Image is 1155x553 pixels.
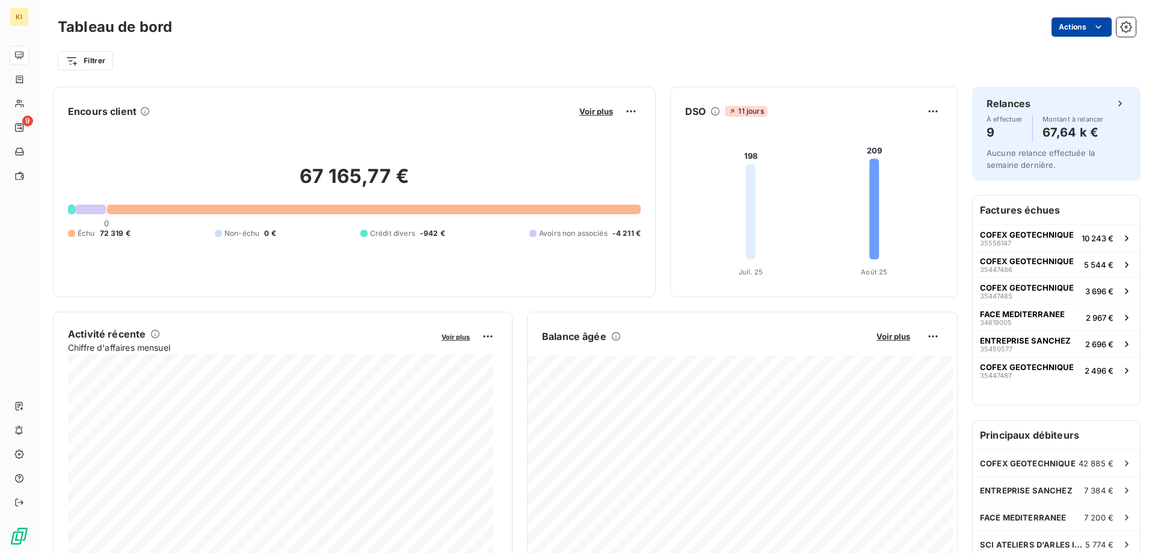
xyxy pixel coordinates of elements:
[68,327,146,341] h6: Activité récente
[438,331,473,342] button: Voir plus
[980,256,1074,266] span: COFEX GEOTECHNIQUE
[980,540,1085,549] span: SCI ATELIERS D'ARLES IMMOBILIER
[973,304,1140,330] button: FACE MEDITERRANEE346190052 967 €
[68,341,433,354] span: Chiffre d'affaires mensuel
[58,51,113,70] button: Filtrer
[973,196,1140,224] h6: Factures échues
[980,336,1071,345] span: ENTREPRISE SANCHEZ
[68,104,137,119] h6: Encours client
[442,333,470,341] span: Voir plus
[1084,513,1113,522] span: 7 200 €
[980,513,1067,522] span: FACE MEDITERRANEE
[973,277,1140,304] button: COFEX GEOTECHNIQUE354474853 696 €
[1082,233,1113,243] span: 10 243 €
[10,7,29,26] div: KI
[1084,486,1113,495] span: 7 384 €
[980,459,1076,468] span: COFEX GEOTECHNIQUE
[370,228,415,239] span: Crédit divers
[68,164,641,200] h2: 67 165,77 €
[980,345,1012,353] span: 35450577
[980,266,1012,273] span: 35447486
[1084,260,1113,270] span: 5 544 €
[987,148,1095,170] span: Aucune relance effectuée la semaine dernière.
[973,357,1140,383] button: COFEX GEOTECHNIQUE354474872 496 €
[876,332,910,341] span: Voir plus
[873,331,914,342] button: Voir plus
[980,283,1074,292] span: COFEX GEOTECHNIQUE
[542,329,606,344] h6: Balance âgée
[1114,512,1143,541] iframe: Intercom live chat
[1085,540,1113,549] span: 5 774 €
[264,228,276,239] span: 0 €
[980,372,1012,379] span: 35447487
[58,16,172,38] h3: Tableau de bord
[987,116,1023,123] span: À effectuer
[104,218,109,228] span: 0
[973,421,1140,450] h6: Principaux débiteurs
[1085,286,1113,296] span: 3 696 €
[973,330,1140,357] button: ENTREPRISE SANCHEZ354505772 696 €
[987,123,1023,142] h4: 9
[1085,339,1113,349] span: 2 696 €
[612,228,641,239] span: -4 211 €
[973,251,1140,277] button: COFEX GEOTECHNIQUE354474865 544 €
[1052,17,1112,37] button: Actions
[861,268,887,276] tspan: Août 25
[980,362,1074,372] span: COFEX GEOTECHNIQUE
[1043,116,1104,123] span: Montant à relancer
[987,96,1030,111] h6: Relances
[100,228,131,239] span: 72 319 €
[980,319,1012,326] span: 34619005
[980,486,1073,495] span: ENTREPRISE SANCHEZ
[980,239,1011,247] span: 35556147
[10,118,28,137] a: 9
[576,106,617,117] button: Voir plus
[420,228,445,239] span: -942 €
[739,268,763,276] tspan: Juil. 25
[980,309,1065,319] span: FACE MEDITERRANEE
[980,230,1074,239] span: COFEX GEOTECHNIQUE
[973,224,1140,251] button: COFEX GEOTECHNIQUE3555614710 243 €
[539,228,608,239] span: Avoirs non associés
[78,228,95,239] span: Échu
[685,104,706,119] h6: DSO
[980,292,1012,300] span: 35447485
[22,116,33,126] span: 9
[1079,459,1113,468] span: 42 885 €
[1085,366,1113,375] span: 2 496 €
[1043,123,1104,142] h4: 67,64 k €
[725,106,767,117] span: 11 jours
[1086,313,1113,323] span: 2 967 €
[224,228,259,239] span: Non-échu
[10,527,29,546] img: Logo LeanPay
[579,107,613,116] span: Voir plus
